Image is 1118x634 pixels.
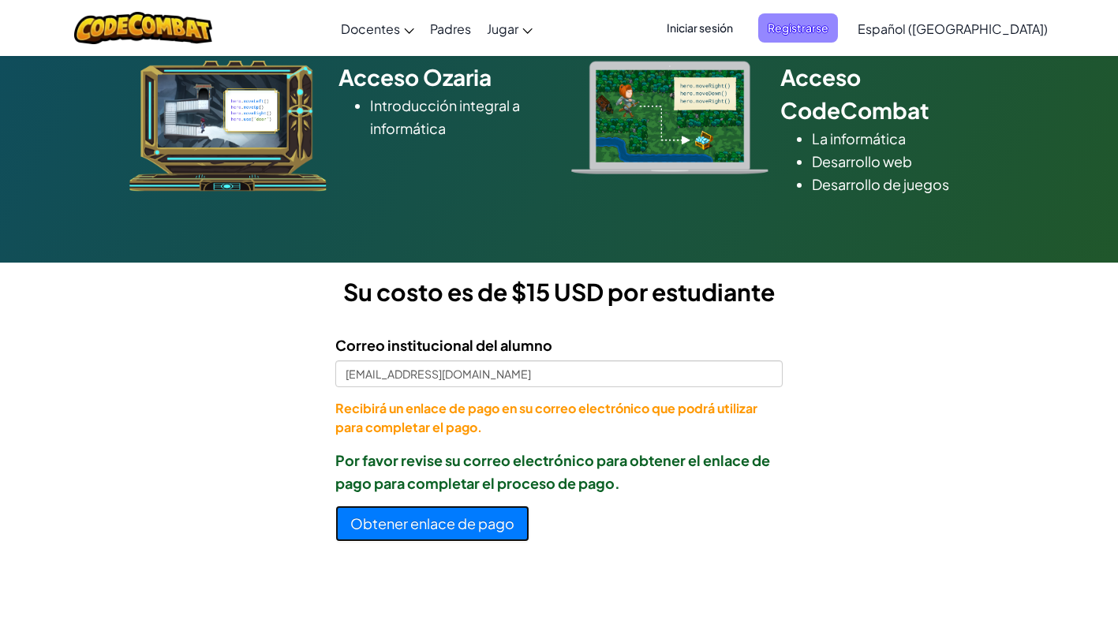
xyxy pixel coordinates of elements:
li: Desarrollo de juegos [812,173,989,196]
li: Introducción integral a informática [370,94,548,140]
a: Docentes [333,7,422,50]
label: Correo institucional del alumno [335,334,552,356]
h2: Acceso CodeCombat [780,61,989,127]
button: Registrarse [758,13,838,43]
a: Padres [422,7,479,50]
p: Por favor revise su correo electrónico para obtener el enlace de pago para completar el proceso d... [335,449,783,494]
a: Español ([GEOGRAPHIC_DATA]) [850,7,1056,50]
span: Jugar [487,21,518,37]
a: Jugar [479,7,540,50]
img: CodeCombat logo [74,12,212,44]
p: Recibirá un enlace de pago en su correo electrónico que podrá utilizar para completar el pago. [335,399,783,437]
li: La informática [812,127,989,150]
img: ozaria_acodus.png [129,61,327,192]
button: Obtener enlace de pago [335,505,529,542]
button: Iniciar sesión [657,13,742,43]
img: type_real_code.png [571,61,768,174]
li: Desarrollo web [812,150,989,173]
span: Docentes [341,21,400,37]
h2: Acceso Ozaria [338,61,548,94]
span: Español ([GEOGRAPHIC_DATA]) [858,21,1048,37]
